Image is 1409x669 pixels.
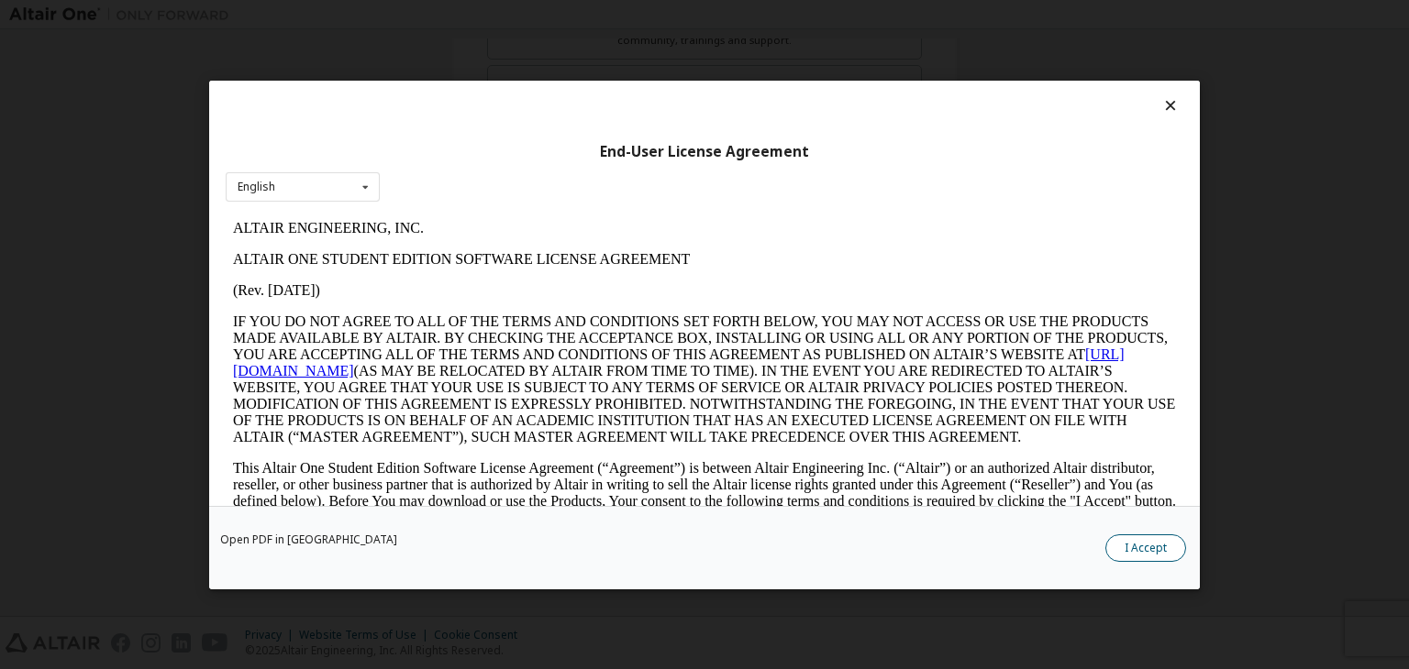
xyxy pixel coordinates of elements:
button: I Accept [1105,534,1186,562]
div: End-User License Agreement [226,142,1183,160]
a: [URL][DOMAIN_NAME] [7,134,899,166]
p: This Altair One Student Edition Software License Agreement (“Agreement”) is between Altair Engine... [7,247,950,313]
p: IF YOU DO NOT AGREE TO ALL OF THE TERMS AND CONDITIONS SET FORTH BELOW, YOU MAY NOT ACCESS OR USE... [7,101,950,233]
a: Open PDF in [GEOGRAPHIC_DATA] [220,534,397,545]
div: English [238,181,275,192]
p: ALTAIR ONE STUDENT EDITION SOFTWARE LICENSE AGREEMENT [7,38,950,55]
p: (Rev. [DATE]) [7,70,950,86]
p: ALTAIR ENGINEERING, INC. [7,7,950,24]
